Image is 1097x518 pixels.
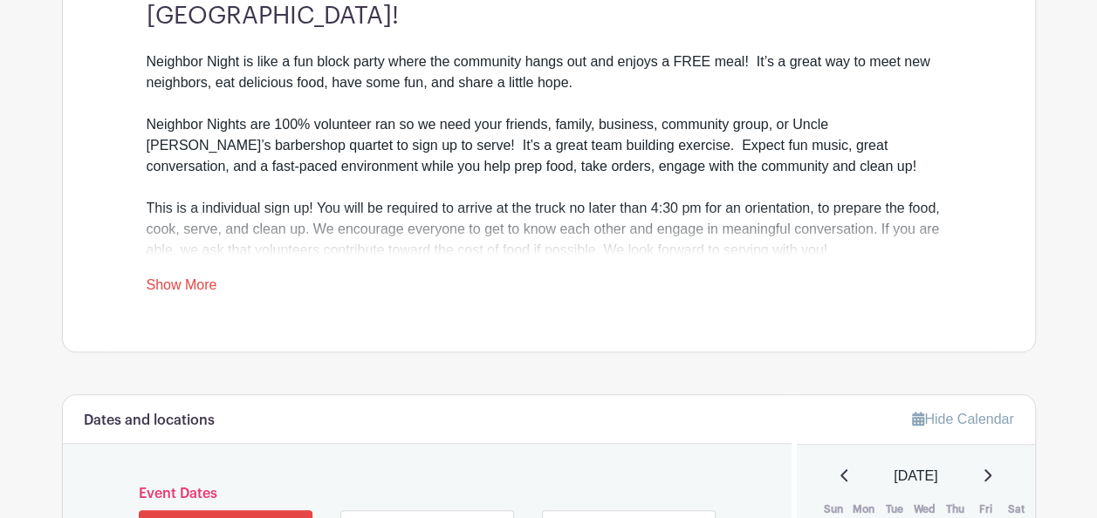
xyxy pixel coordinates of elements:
[84,412,215,429] h6: Dates and locations
[818,501,848,518] th: Sun
[147,277,217,299] a: Show More
[909,501,940,518] th: Wed
[848,501,879,518] th: Mon
[894,466,937,487] span: [DATE]
[147,51,951,93] div: Neighbor Night is like a fun block party where the community hangs out and enjoys a FREE meal! It...
[1001,501,1032,518] th: Sat
[135,486,720,502] h6: Event Dates
[912,412,1013,426] a: Hide Calendar
[879,501,909,518] th: Tue
[940,501,970,518] th: Thu
[970,501,1001,518] th: Fri
[147,93,951,261] div: Neighbor Nights are 100% volunteer ran so we need your friends, family, business, community group...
